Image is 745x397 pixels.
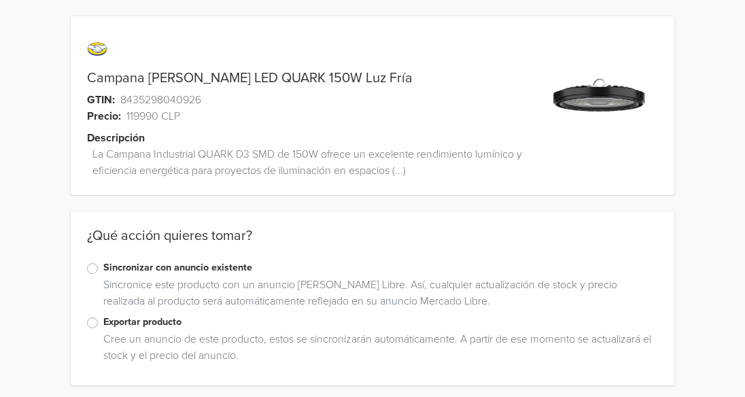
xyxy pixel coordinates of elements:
[548,44,651,146] img: product_image
[87,92,115,108] span: GTIN:
[126,108,180,124] span: 119990 CLP
[103,315,658,330] label: Exportar producto
[98,277,658,315] div: Sincronice este producto con un anuncio [PERSON_NAME] Libre. Así, cualquier actualización de stoc...
[87,108,121,124] span: Precio:
[71,228,674,260] div: ¿Qué acción quieres tomar?
[103,260,658,275] label: Sincronizar con anuncio existente
[87,70,413,86] a: Campana [PERSON_NAME] LED QUARK 150W Luz Fría
[87,130,145,146] span: Descripción
[92,146,540,179] span: La Campana Industrial QUARK D3 SMD de 150W ofrece un excelente rendimiento lumínico y eficiencia ...
[120,92,201,108] span: 8435298040926
[98,331,658,369] div: Cree un anuncio de este producto, estos se sincronizarán automáticamente. A partir de ese momento...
